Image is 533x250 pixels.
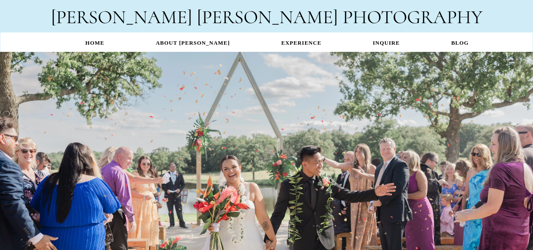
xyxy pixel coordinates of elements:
span: [PERSON_NAME] [51,5,192,29]
span: [PERSON_NAME] [197,5,338,29]
a: EXPERIENCE [256,35,347,51]
a: BLOG [426,35,495,51]
a: INQUIRE [347,35,426,51]
span: PHOTOGRAPHY [343,5,482,29]
a: Home [60,35,130,51]
a: ABOUT ARLENE [130,35,256,51]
